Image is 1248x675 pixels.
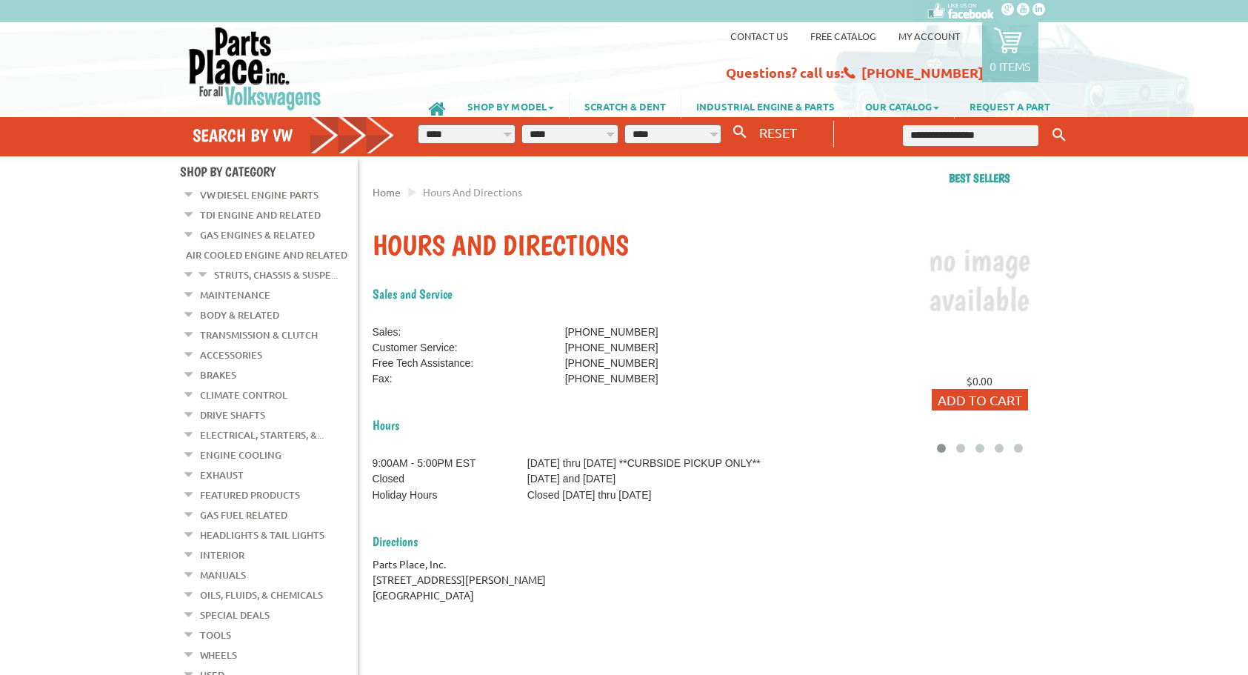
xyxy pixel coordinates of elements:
[565,356,743,371] td: [PHONE_NUMBER]
[200,545,244,565] a: Interior
[373,185,401,199] a: Home
[373,371,565,387] td: Fax:
[373,471,527,487] td: Closed
[200,605,270,625] a: Special Deals
[373,228,876,264] h1: Hours And Directions
[373,533,418,549] span: Directions
[200,205,321,225] a: TDI Engine and Related
[200,365,236,385] a: Brakes
[955,93,1065,119] a: REQUEST A PART
[938,392,1022,408] span: Add to Cart
[373,340,565,356] td: Customer Service:
[527,456,876,471] td: [DATE] thru [DATE] **CURBSIDE PICKUP ONLY**
[373,286,453,302] span: Sales and Service
[982,22,1038,82] a: 0 items
[200,585,323,605] a: Oils, Fluids, & Chemicals
[200,465,244,485] a: Exhaust
[200,625,231,645] a: Tools
[200,405,265,425] a: Drive Shafts
[193,124,396,146] h4: Search by VW
[730,30,788,42] a: Contact us
[373,488,527,503] td: Holiday Hours
[850,93,954,119] a: OUR CATALOG
[810,30,876,42] a: Free Catalog
[1048,123,1070,147] button: Keyword Search
[200,485,300,505] a: Featured Products
[373,417,399,433] span: Hours
[186,245,347,265] a: Air Cooled Engine and Related
[200,225,315,245] a: Gas Engines & Related
[565,325,743,340] td: [PHONE_NUMBER]
[200,645,237,665] a: Wheels
[527,471,876,487] td: [DATE] and [DATE]
[200,445,281,465] a: Engine Cooling
[967,374,992,388] span: $0.00
[214,265,338,285] a: Struts, Chassis & Suspe...
[200,325,318,345] a: Transmission & Clutch
[681,93,850,119] a: INDUSTRIAL ENGINE & PARTS
[753,122,803,143] button: RESET
[423,185,522,199] span: Hours And Directions
[990,59,1031,73] p: 0 items
[898,30,960,42] a: My Account
[200,525,324,545] a: Headlights & Tail Lights
[200,425,324,445] a: Electrical, Starters, &...
[200,185,318,205] a: VW Diesel Engine Parts
[570,93,681,119] a: SCRATCH & DENT
[187,26,323,111] img: Parts Place Inc!
[373,556,876,603] div: Parts Place, Inc. [STREET_ADDRESS][PERSON_NAME] [GEOGRAPHIC_DATA]
[727,122,753,143] button: Search By VW...
[200,345,262,365] a: Accessories
[373,456,527,471] td: 9:00AM - 5:00PM EST
[373,325,565,340] td: Sales:
[891,171,1069,185] h2: Best sellers
[180,164,358,179] h4: Shop By Category
[565,371,743,387] td: [PHONE_NUMBER]
[200,505,287,525] a: Gas Fuel Related
[527,488,876,503] td: Closed [DATE] thru [DATE]
[453,93,569,119] a: SHOP BY MODEL
[565,340,743,356] td: [PHONE_NUMBER]
[200,285,270,305] a: Maintenance
[200,305,279,325] a: Body & Related
[373,356,565,371] td: Free Tech Assistance:
[200,385,287,405] a: Climate Control
[200,565,246,585] a: Manuals
[759,124,797,140] span: RESET
[932,389,1028,410] button: Add to Cart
